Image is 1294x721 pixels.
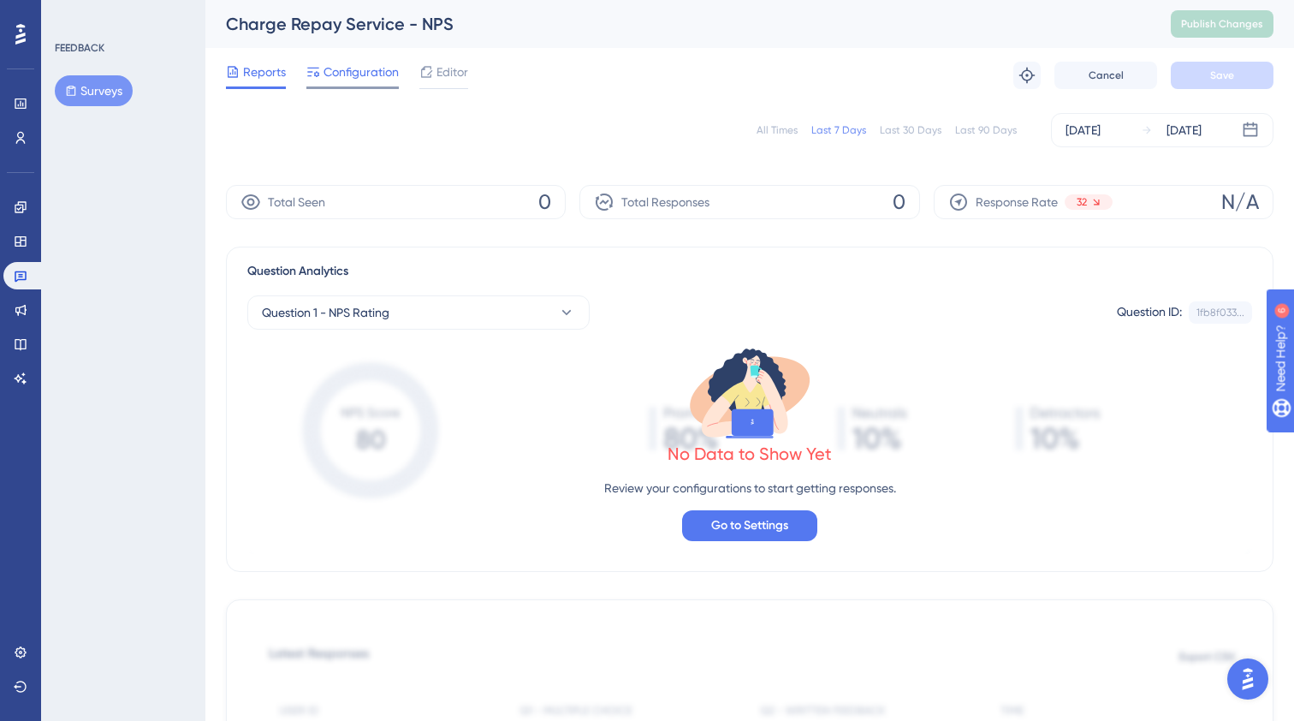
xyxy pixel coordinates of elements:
[40,4,107,25] span: Need Help?
[119,9,124,22] div: 6
[711,515,788,536] span: Go to Settings
[1221,188,1259,216] span: N/A
[247,261,348,282] span: Question Analytics
[893,188,905,216] span: 0
[1166,120,1202,140] div: [DATE]
[955,123,1017,137] div: Last 90 Days
[1077,195,1087,209] span: 32
[757,123,798,137] div: All Times
[1210,69,1234,82] span: Save
[323,62,399,82] span: Configuration
[1171,62,1273,89] button: Save
[436,62,468,82] span: Editor
[880,123,941,137] div: Last 30 Days
[55,41,104,55] div: FEEDBACK
[1117,301,1182,324] div: Question ID:
[1196,306,1244,319] div: 1fb8f033...
[1065,120,1101,140] div: [DATE]
[538,188,551,216] span: 0
[55,75,133,106] button: Surveys
[1222,653,1273,705] iframe: UserGuiding AI Assistant Launcher
[243,62,286,82] span: Reports
[262,302,389,323] span: Question 1 - NPS Rating
[268,192,325,212] span: Total Seen
[1054,62,1157,89] button: Cancel
[247,295,590,330] button: Question 1 - NPS Rating
[1171,10,1273,38] button: Publish Changes
[976,192,1058,212] span: Response Rate
[668,442,832,466] div: No Data to Show Yet
[1089,69,1124,82] span: Cancel
[621,192,709,212] span: Total Responses
[604,478,896,498] p: Review your configurations to start getting responses.
[811,123,866,137] div: Last 7 Days
[682,510,817,541] button: Go to Settings
[226,12,1128,36] div: Charge Repay Service - NPS
[1181,17,1263,31] span: Publish Changes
